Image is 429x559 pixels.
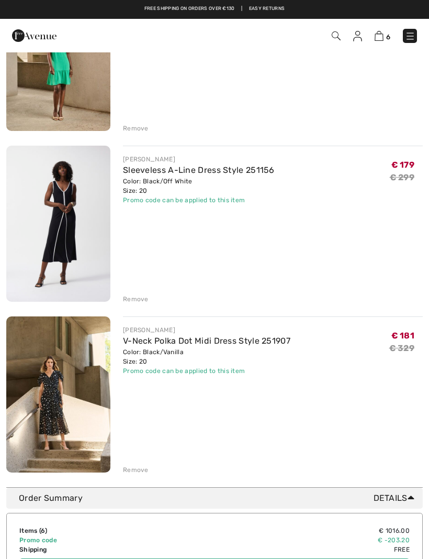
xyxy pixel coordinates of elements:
[144,5,235,13] a: Free shipping on orders over €130
[123,294,149,304] div: Remove
[6,316,110,473] img: V-Neck Polka Dot Midi Dress Style 251907
[184,526,410,535] td: € 1016.00
[123,336,290,346] a: V-Neck Polka Dot Midi Dress Style 251907
[332,31,341,40] img: Search
[123,155,275,164] div: [PERSON_NAME]
[123,165,275,175] a: Sleeveless A-Line Dress Style 251156
[19,526,184,535] td: Items ( )
[249,5,285,13] a: Easy Returns
[405,31,415,41] img: Menu
[123,347,290,366] div: Color: Black/Vanilla Size: 20
[391,331,415,341] span: € 181
[386,33,390,41] span: 6
[353,31,362,41] img: My Info
[19,492,419,505] div: Order Summary
[389,343,415,353] s: € 329
[241,5,242,13] span: |
[12,25,57,46] img: 1ère Avenue
[123,325,290,335] div: [PERSON_NAME]
[123,465,149,475] div: Remove
[374,492,419,505] span: Details
[123,124,149,133] div: Remove
[184,535,410,545] td: € -203.20
[6,146,110,302] img: Sleeveless A-Line Dress Style 251156
[391,160,415,170] span: € 179
[375,31,383,41] img: Shopping Bag
[123,366,290,376] div: Promo code can be applied to this item
[19,545,184,554] td: Shipping
[390,172,415,182] s: € 299
[19,535,184,545] td: Promo code
[375,29,390,42] a: 6
[184,545,410,554] td: Free
[12,30,57,40] a: 1ère Avenue
[123,195,275,205] div: Promo code can be applied to this item
[41,527,45,534] span: 6
[123,177,275,195] div: Color: Black/Off White Size: 20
